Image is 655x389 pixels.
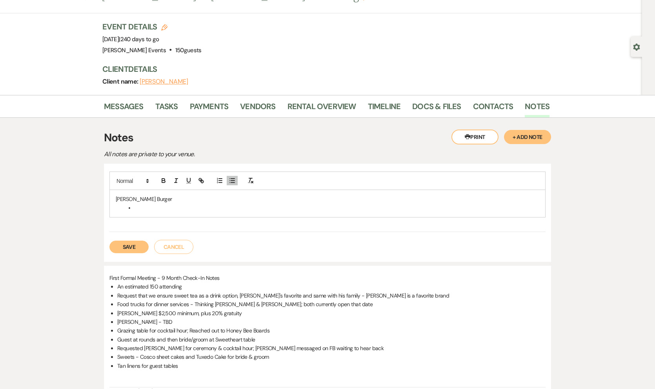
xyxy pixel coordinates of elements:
span: Client name: [102,77,140,86]
a: Timeline [368,100,401,117]
li: [PERSON_NAME] - TBD [117,318,546,326]
button: Cancel [154,240,193,254]
p: All notes are private to your venue. [104,149,378,159]
li: Grazing table for cocktail hour; Reached out to Honey Bee Boards [117,326,546,335]
a: Payments [190,100,229,117]
span: 240 days to go [120,35,159,43]
li: Request that we ensure sweet tea as a drink option, [PERSON_NAME]'s favorite and same with his fa... [117,291,546,300]
li: Tan linens for guest tables [117,362,546,370]
li: Food trucks for dinner services - Thinking [PERSON_NAME] & [PERSON_NAME]; both currently open tha... [117,300,546,309]
li: Guest at rounds and then bride/groom at Sweetheart table [117,335,546,344]
a: Contacts [473,100,513,117]
a: Vendors [240,100,275,117]
button: [PERSON_NAME] [140,79,188,85]
li: Requested [PERSON_NAME] for ceremony & cocktail hour; [PERSON_NAME] messaged on FB waiting to hea... [117,344,546,352]
span: | [119,35,159,43]
h3: Event Details [102,21,202,32]
li: An estimated 150 attending [117,282,546,291]
span: [DATE] [102,35,159,43]
a: Messages [104,100,144,117]
h3: Notes [104,130,551,146]
p: [PERSON_NAME] Burger [116,195,539,203]
a: Notes [525,100,549,117]
p: First Formal Meeting - 9 Month Check-In Notes [109,274,546,282]
button: + Add Note [504,130,551,144]
li: Sweets - Cosco sheet cakes and Tuxedo Cake for bride & groom [117,352,546,361]
button: Open lead details [633,43,640,50]
a: Tasks [155,100,178,117]
button: Print [451,130,499,144]
a: Rental Overview [287,100,356,117]
a: Docs & Files [412,100,461,117]
span: [PERSON_NAME] Events [102,46,166,54]
li: [PERSON_NAME] $2,500 minimum, plus 20% gratuity [117,309,546,318]
span: 150 guests [175,46,202,54]
button: Save [109,241,149,253]
h3: Client Details [102,64,542,75]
